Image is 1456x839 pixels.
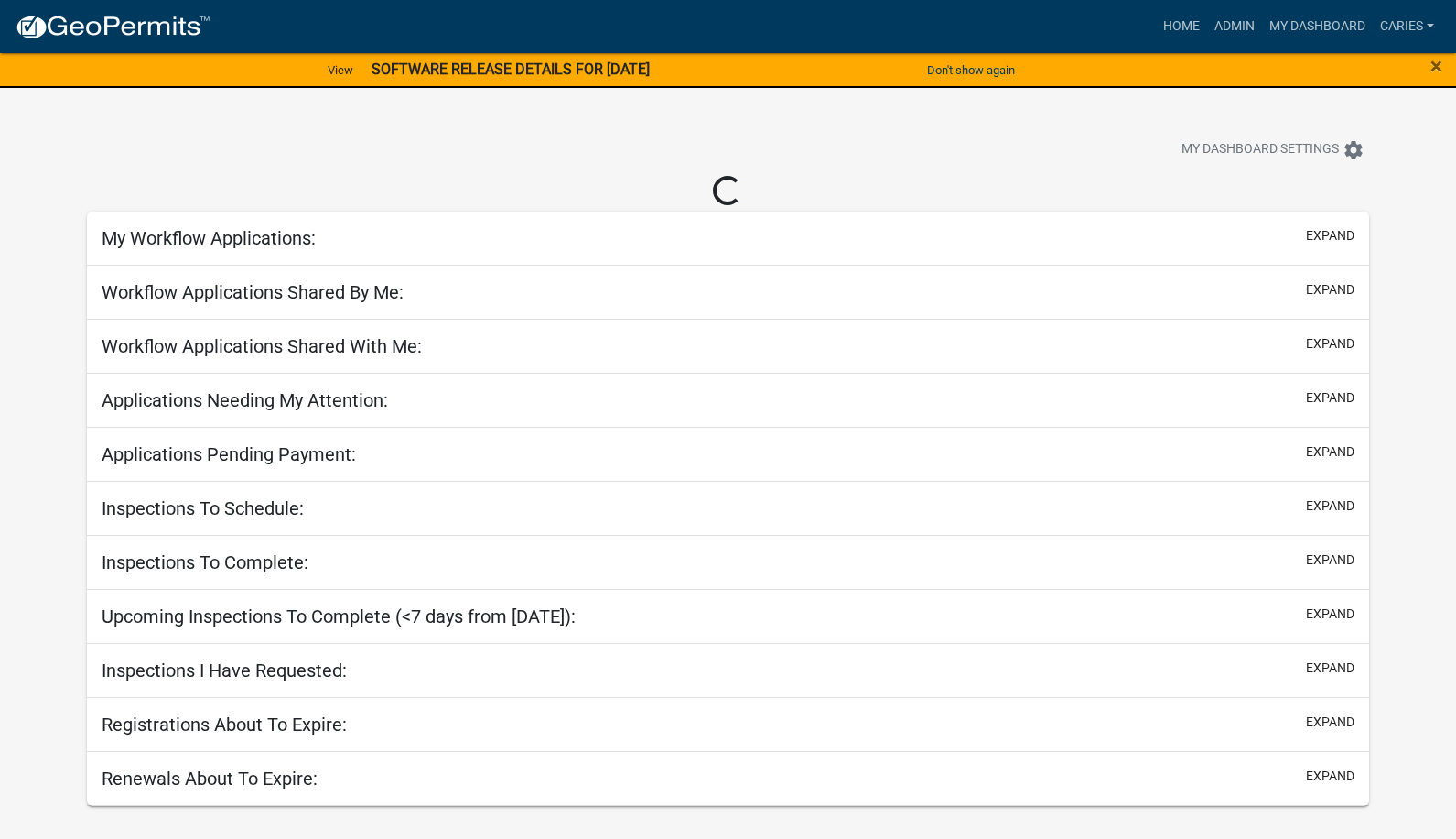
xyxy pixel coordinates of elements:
h5: Workflow Applications Shared With Me: [102,335,422,357]
a: CarieS [1373,9,1441,44]
h5: Applications Needing My Attention: [102,389,388,411]
button: Close [1430,55,1442,77]
button: expand [1306,767,1354,786]
button: Don't show again [920,55,1022,85]
h5: Upcoming Inspections To Complete (<7 days from [DATE]): [102,605,576,627]
h5: Inspections To Schedule: [102,497,304,519]
button: expand [1306,334,1354,354]
span: × [1430,53,1442,79]
button: expand [1306,226,1354,245]
a: Admin [1207,9,1262,44]
h5: Registrations About To Expire: [102,714,347,735]
h5: Applications Pending Payment: [102,443,356,465]
button: expand [1306,388,1354,408]
button: expand [1306,550,1354,570]
h5: My Workflow Applications: [102,227,316,249]
span: My Dashboard Settings [1181,139,1339,161]
h5: Workflow Applications Shared By Me: [102,281,404,303]
strong: SOFTWARE RELEASE DETAILS FOR [DATE] [372,60,650,78]
button: expand [1306,659,1354,678]
button: expand [1306,713,1354,732]
button: expand [1306,442,1354,462]
h5: Renewals About To Expire: [102,768,318,790]
i: settings [1343,139,1364,161]
button: expand [1306,280,1354,300]
button: expand [1306,605,1354,624]
a: My Dashboard [1262,9,1373,44]
h5: Inspections To Complete: [102,551,308,573]
button: My Dashboard Settingssettings [1167,132,1379,168]
h5: Inspections I Have Requested: [102,659,347,681]
a: Home [1156,9,1207,44]
a: View [320,55,361,85]
button: expand [1306,496,1354,516]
